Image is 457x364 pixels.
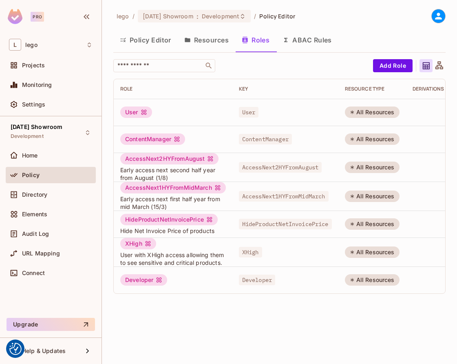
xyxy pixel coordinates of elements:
[22,211,47,218] span: Elements
[196,13,199,20] span: :
[9,39,21,51] span: L
[120,238,156,249] div: XHigh
[239,219,332,229] span: HideProductNetInvoicePrice
[113,30,178,50] button: Policy Editor
[178,30,235,50] button: Resources
[239,86,332,92] div: Key
[276,30,338,50] button: ABAC Rules
[345,86,400,92] div: RESOURCE TYPE
[11,124,62,130] span: [DATE] Showroom
[120,182,226,193] div: AccessNext1HYFromMidMarch
[22,172,40,178] span: Policy
[345,162,400,173] div: All Resources
[239,162,322,173] span: AccessNext2HYFromAugust
[345,218,400,230] div: All Resources
[373,59,413,72] button: Add Role
[239,134,292,144] span: ContentManager
[8,9,22,24] img: SReyMgAAAABJRU5ErkJggg==
[345,191,400,202] div: All Resources
[120,133,185,145] div: ContentManager
[120,251,226,266] span: User with XHigh access allowing them to see sensitive and critical products.
[22,348,66,354] span: Help & Updates
[22,231,49,237] span: Audit Log
[120,107,152,118] div: User
[120,153,219,164] div: AccessNext2HYFromAugust
[120,274,167,286] div: Developer
[25,42,38,48] span: Workspace: lego
[132,12,135,20] li: /
[239,247,262,257] span: XHigh
[254,12,256,20] li: /
[239,107,259,118] span: User
[7,318,95,331] button: Upgrade
[22,191,47,198] span: Directory
[239,275,275,285] span: Developer
[31,12,44,22] div: Pro
[22,82,52,88] span: Monitoring
[120,214,218,225] div: HideProductNetInvoicePrice
[345,107,400,118] div: All Resources
[11,133,44,140] span: Development
[202,12,239,20] span: Development
[143,12,193,20] span: [DATE] Showroom
[22,62,45,69] span: Projects
[120,227,226,235] span: Hide Net Invoice Price of products
[22,101,45,108] span: Settings
[22,152,38,159] span: Home
[239,191,329,202] span: AccessNext1HYFromMidMarch
[235,30,276,50] button: Roles
[120,86,226,92] div: Role
[9,343,22,355] img: Revisit consent button
[345,274,400,286] div: All Resources
[22,250,60,257] span: URL Mapping
[345,246,400,258] div: All Resources
[345,133,400,145] div: All Resources
[259,12,295,20] span: Policy Editor
[117,12,129,20] span: the active workspace
[120,195,226,211] span: Early access next first half year from mid March (15/3)
[9,343,22,355] button: Consent Preferences
[22,270,45,276] span: Connect
[120,166,226,182] span: Early access next second half year from August (1/8)
[413,86,444,92] div: Derivations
